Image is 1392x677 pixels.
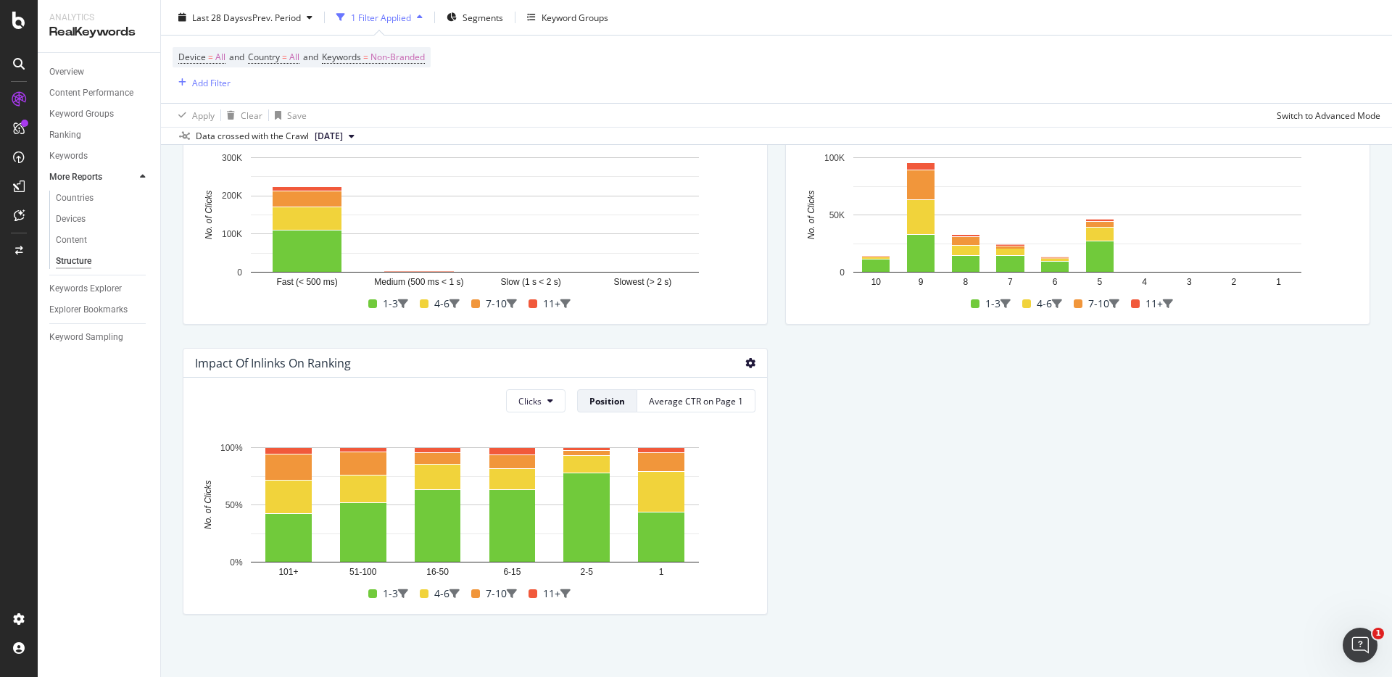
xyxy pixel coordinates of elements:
[659,568,664,578] text: 1
[248,51,280,63] span: Country
[222,191,242,202] text: 200K
[363,51,368,63] span: =
[543,585,560,602] span: 11+
[963,278,968,288] text: 8
[797,150,1358,294] svg: A chart.
[49,149,88,164] div: Keywords
[220,443,243,453] text: 100%
[824,153,845,163] text: 100K
[49,65,84,80] div: Overview
[1372,628,1384,639] span: 1
[49,128,81,143] div: Ranking
[829,210,845,220] text: 50K
[577,389,637,412] button: Position
[192,76,231,88] div: Add Filter
[49,24,149,41] div: RealKeywords
[56,254,150,269] a: Structure
[196,130,309,143] div: Data crossed with the Crawl
[370,47,425,67] span: Non-Branded
[1271,104,1380,127] button: Switch to Advanced Mode
[1145,295,1163,312] span: 11+
[49,65,150,80] a: Overview
[56,254,91,269] div: Structure
[309,128,360,145] button: [DATE]
[178,51,206,63] span: Device
[543,295,560,312] span: 11+
[215,47,225,67] span: All
[49,170,102,185] div: More Reports
[503,568,521,578] text: 6-15
[49,330,150,345] a: Keyword Sampling
[208,51,213,63] span: =
[985,295,1000,312] span: 1-3
[195,440,755,584] svg: A chart.
[441,6,509,29] button: Segments
[806,191,816,239] text: No. of Clicks
[49,330,123,345] div: Keyword Sampling
[56,233,87,248] div: Content
[49,302,128,317] div: Explorer Bookmarks
[303,51,318,63] span: and
[434,295,449,312] span: 4-6
[173,6,318,29] button: Last 28 DaysvsPrev. Period
[322,51,361,63] span: Keywords
[192,11,244,23] span: Last 28 Days
[173,104,215,127] button: Apply
[282,51,287,63] span: =
[195,150,755,294] svg: A chart.
[49,149,150,164] a: Keywords
[1343,628,1377,663] iframe: Intercom live chat
[49,281,122,296] div: Keywords Explorer
[374,278,463,288] text: Medium (500 ms < 1 s)
[49,107,114,122] div: Keyword Groups
[49,170,136,185] a: More Reports
[56,191,94,206] div: Countries
[315,130,343,143] span: 2025 Aug. 17th
[269,104,307,127] button: Save
[1187,278,1192,288] text: 3
[486,295,507,312] span: 7-10
[521,6,614,29] button: Keyword Groups
[1088,295,1109,312] span: 7-10
[919,278,924,288] text: 9
[1008,278,1013,288] text: 7
[276,278,337,288] text: Fast (< 500 ms)
[49,107,150,122] a: Keyword Groups
[56,212,86,227] div: Devices
[351,11,411,23] div: 1 Filter Applied
[486,585,507,602] span: 7-10
[230,557,243,568] text: 0%
[542,11,608,23] div: Keyword Groups
[434,585,449,602] span: 4-6
[222,229,242,239] text: 100K
[1037,295,1052,312] span: 4-6
[501,278,561,288] text: Slow (1 s < 2 s)
[1053,278,1058,288] text: 6
[49,302,150,317] a: Explorer Bookmarks
[192,109,215,121] div: Apply
[56,212,150,227] a: Devices
[287,109,307,121] div: Save
[840,267,845,278] text: 0
[203,481,213,529] text: No. of Clicks
[1277,109,1380,121] div: Switch to Advanced Mode
[49,128,150,143] a: Ranking
[229,51,244,63] span: and
[581,568,594,578] text: 2-5
[204,191,214,239] text: No. of Clicks
[383,585,398,602] span: 1-3
[349,568,377,578] text: 51-100
[1098,278,1103,288] text: 5
[56,233,150,248] a: Content
[278,568,298,578] text: 101+
[49,86,150,101] a: Content Performance
[1232,278,1237,288] text: 2
[637,389,755,412] button: Average CTR on Page 1
[195,356,351,370] div: Impact of Inlinks on Ranking
[614,278,672,288] text: Slowest (> 2 s)
[331,6,428,29] button: 1 Filter Applied
[49,86,133,101] div: Content Performance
